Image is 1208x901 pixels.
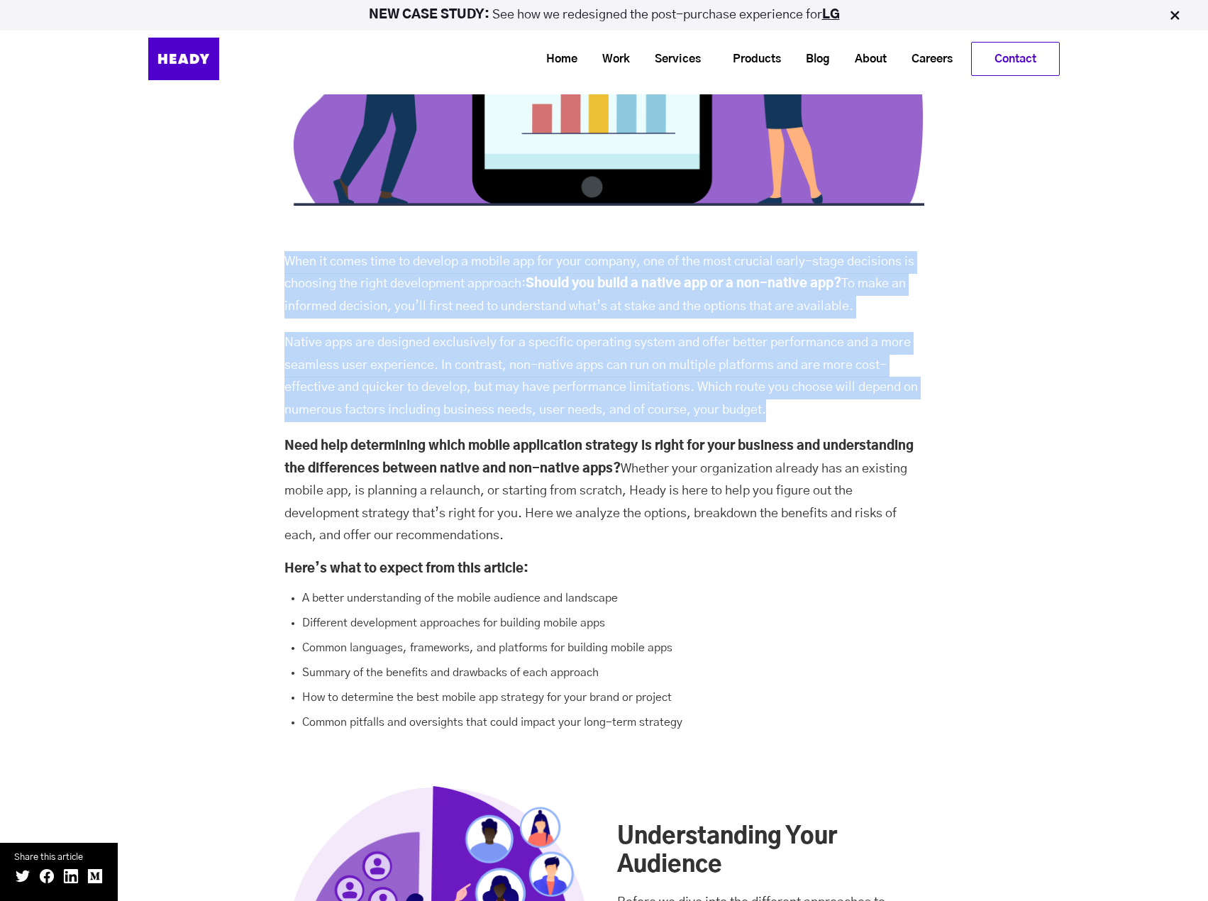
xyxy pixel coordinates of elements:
a: Services [637,46,708,72]
a: LG [822,9,840,21]
p: Whether your organization already has an existing mobile app, is planning a relaunch, or starting... [284,436,924,548]
li: Common languages, frameworks, and platforms for building mobile apps [302,641,924,656]
a: Blog [788,46,837,72]
a: About [837,46,894,72]
div: Navigation Menu [255,42,1060,76]
a: Contact [972,43,1059,75]
a: Work [584,46,637,72]
p: Here’s what to expect from this article: [284,562,924,577]
h2: Understanding Your Audience [617,822,924,879]
small: Share this article [14,850,104,865]
li: Different development approaches for building mobile apps [302,616,924,631]
a: Careers [894,46,960,72]
a: Home [528,46,584,72]
img: Close Bar [1168,9,1182,23]
li: How to determine the best mobile app strategy for your brand or project [302,690,924,705]
li: A better understanding of the mobile audience and landscape [302,591,924,606]
li: Common pitfalls and oversights that could impact your long-term strategy [302,715,924,730]
a: Products [715,46,788,72]
li: Summary of the benefits and drawbacks of each approach [302,665,924,680]
p: See how we redesigned the post-purchase experience for [6,10,1202,21]
span: Should you build a native app or a non-native app? [526,277,841,290]
span: Need help determining which mobile application strategy is right for your business and understand... [284,440,914,475]
img: Heady_Logo_Web-01 (1) [148,38,219,80]
p: Native apps are designed exclusively for a specific operating system and offer better performance... [284,332,924,421]
p: When it comes time to develop a mobile app for your company, one of the most crucial early-stage ... [284,206,924,319]
strong: NEW CASE STUDY: [369,9,492,21]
